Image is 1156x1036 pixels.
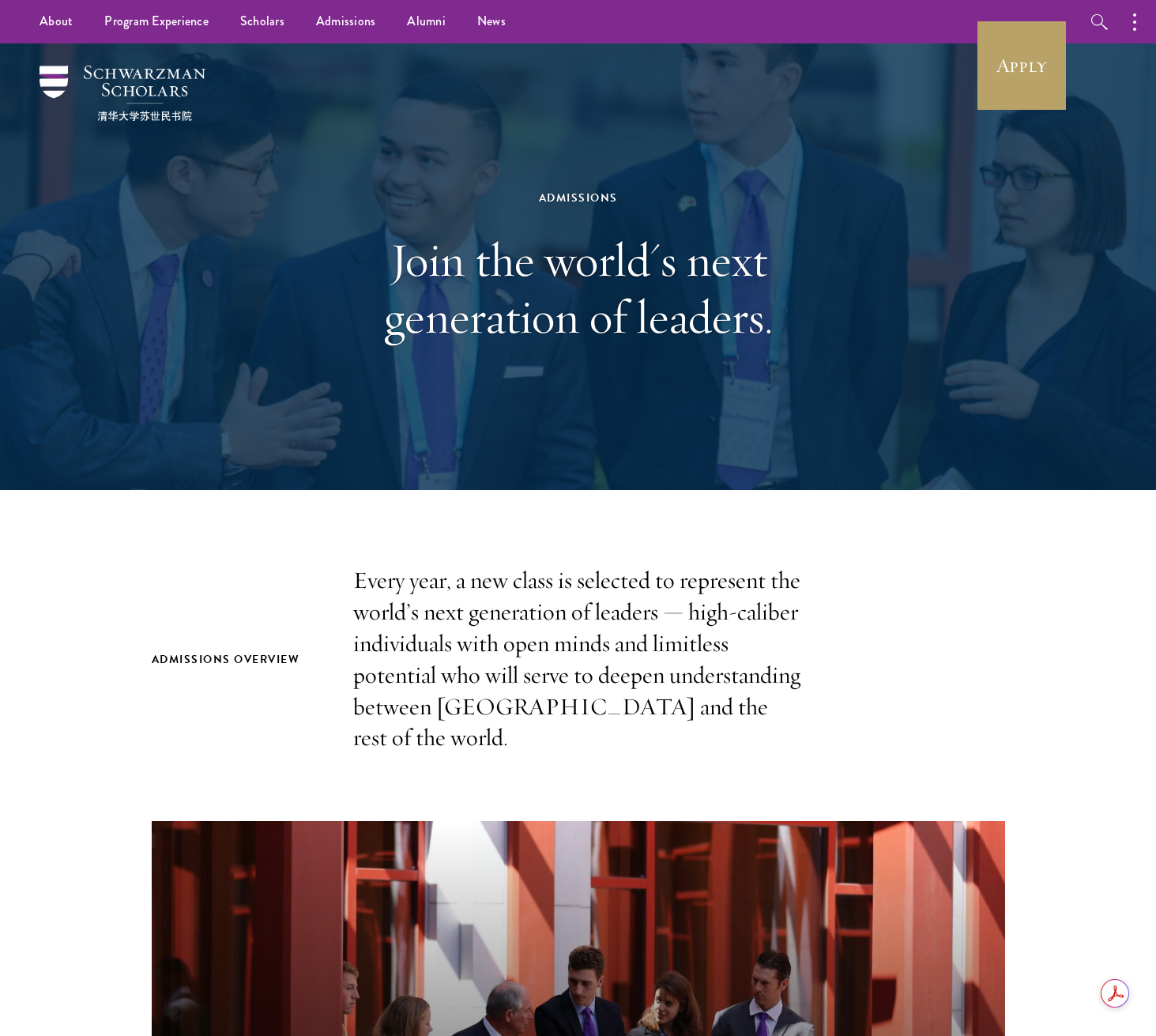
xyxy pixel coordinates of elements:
[353,565,804,754] p: Every year, a new class is selected to represent the world’s next generation of leaders — high-ca...
[977,21,1066,110] a: Apply
[40,66,205,121] img: Schwarzman Scholars
[306,232,851,345] h1: Join the world's next generation of leaders.
[306,188,851,208] div: Admissions
[152,650,322,669] h2: Admissions Overview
